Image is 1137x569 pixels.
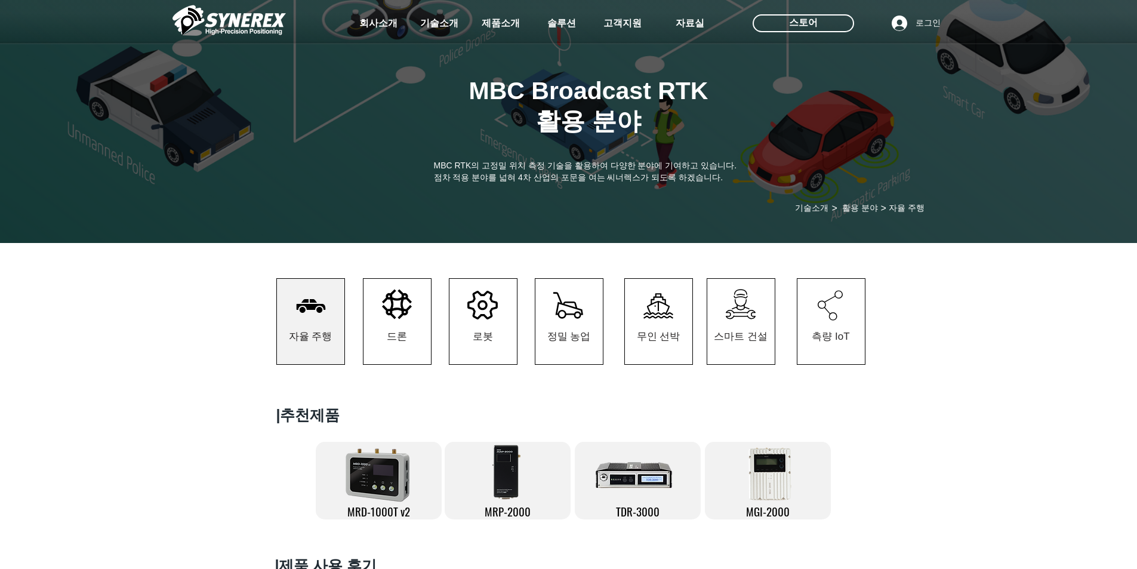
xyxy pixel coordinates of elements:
span: 기술소개 [795,203,828,214]
a: 고객지원 [593,11,652,35]
span: 제품소개 [482,17,520,30]
a: 드론 [363,278,432,365]
span: > [881,203,886,213]
a: 기술소개 [409,11,469,35]
img: 제목 없음-3.png [338,441,418,507]
a: 회사소개 [349,11,408,35]
a: 로봇 [449,278,517,365]
span: 자율 주행 [289,330,332,343]
a: 제품소개 [471,11,531,35]
div: 스토어 [753,14,854,32]
a: MRD-1000T v2 [316,442,442,519]
a: 자율 주행 [882,202,932,214]
a: 무인 선박 [624,278,693,365]
span: MRP-2000 [485,503,531,519]
span: 스토어 [789,16,818,29]
span: 고객지원 [603,17,642,30]
button: 로그인 [883,12,949,35]
span: 솔루션 [547,17,576,30]
span: 로그인 [911,17,945,29]
span: MGI-2000 [746,503,790,519]
span: 측량 IoT [812,330,849,343]
a: 솔루션 [532,11,591,35]
span: > [832,203,837,213]
a: 활용 분야 [835,202,886,214]
span: 자료실 [676,17,704,30]
iframe: Wix Chat [916,193,1137,569]
span: ​|추천제품 [276,407,340,423]
a: 측량 IoT [797,278,865,365]
a: TDR-3000 [575,442,701,519]
img: MGI2000_front-removebg-preview.png [742,445,797,505]
a: 자율 주행 [276,278,345,365]
a: 자료실 [660,11,720,35]
span: 활용 분야 [842,203,878,214]
span: 자율 주행 [889,203,925,214]
span: 드론 [387,330,407,343]
a: MRP-2000 [445,442,571,519]
img: 씨너렉스_White_simbol_대지 1.png [172,2,286,38]
a: MGI-2000 [705,442,831,519]
span: MRD-1000T v2 [347,503,410,519]
span: TDR-3000 [616,503,660,519]
span: 무인 선박 [637,330,680,343]
span: 기술소개 [420,17,458,30]
a: 기술소개 [789,202,834,214]
span: 정밀 농업 [547,330,591,343]
span: 회사소개 [359,17,398,30]
span: 스마트 건설 [714,330,768,343]
a: 스마트 건설 [707,278,775,365]
span: 로봇 [473,330,493,343]
a: 정밀 농업 [535,278,603,365]
img: TDR-3000-removebg-preview.png [594,442,682,502]
img: MRP-2000-removebg-preview.png [490,442,526,502]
